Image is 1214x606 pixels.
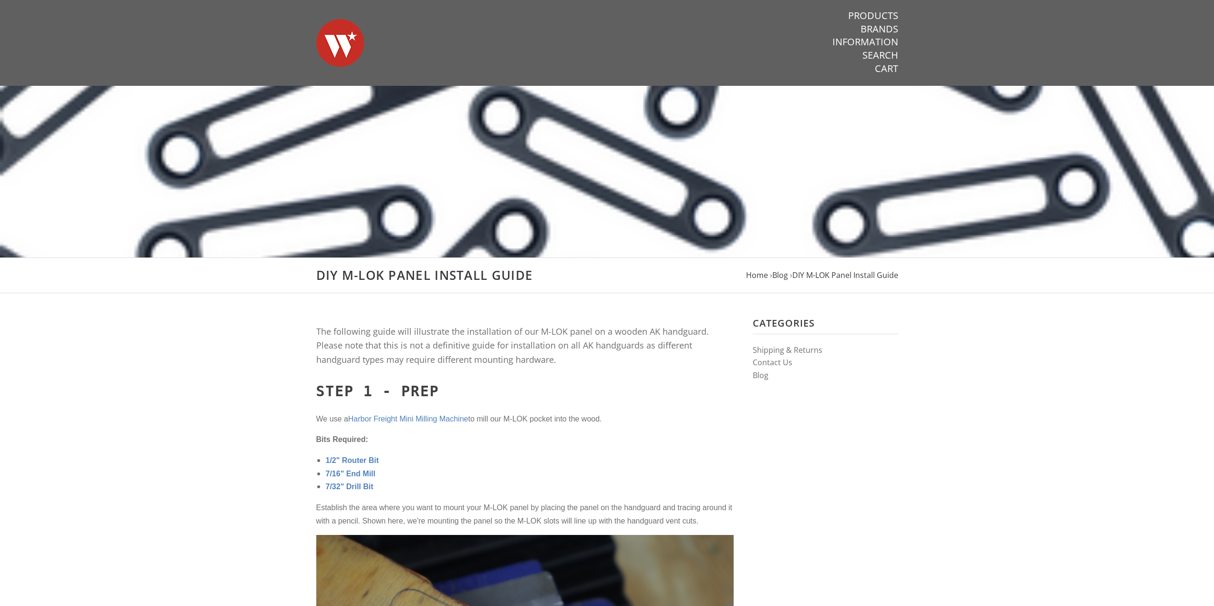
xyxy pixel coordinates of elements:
a: Information [832,36,898,48]
a: Search [862,49,898,62]
span: Bits Required: [316,435,368,443]
a: Blog [772,270,788,280]
li: › [790,269,898,282]
span: Establish the area where you want to mount your M-LOK panel by placing the panel on the handguard... [316,503,733,525]
a: 1/2" Router Bit [326,456,379,464]
a: Contact Us [753,357,792,368]
a: Brands [861,23,898,35]
a: Home [746,270,768,280]
a: Shipping & Returns [753,345,822,355]
a: DIY M-LOK Panel Install Guide [792,270,898,280]
a: Products [848,10,898,22]
img: Warsaw Wood Co. [316,10,364,76]
span: We use a to mill our M-LOK pocket into the wood. [316,415,602,423]
h3: Categories [753,317,898,334]
a: Blog [753,370,768,380]
span: Step 1 - Prep [316,383,439,400]
a: Cart [875,62,898,75]
a: 7/32" Drill Bit [326,483,374,491]
span: The following guide will illustrate the installation of our M-LOK panel on a wooden AK handguard.... [316,326,709,366]
a: Harbor Freight Mini Milling Machine [348,415,468,423]
a: 7/16" End Mill [326,470,376,478]
li: › [770,269,788,282]
h1: DIY M-LOK Panel Install Guide [316,267,898,283]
